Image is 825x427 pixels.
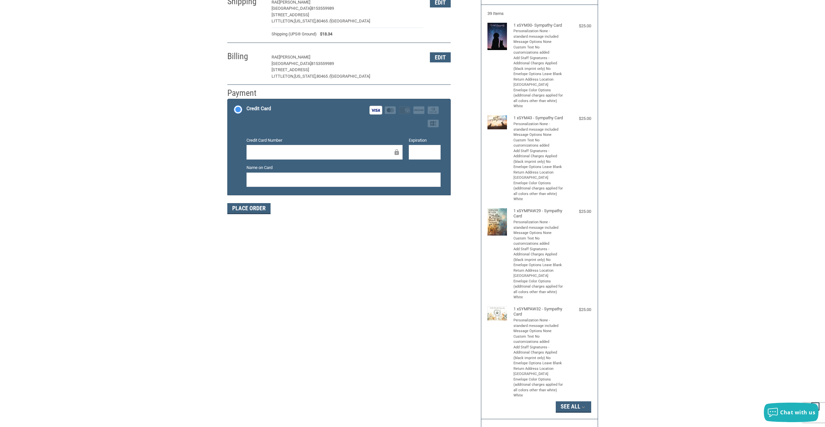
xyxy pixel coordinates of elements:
span: 80465 / [316,19,330,23]
span: LITTLETON, [272,74,294,79]
h4: 1 x SYMPAW32 - Sympathy Card [513,306,564,317]
li: Personalization None - standard message included [513,220,564,230]
span: Chat with us [780,409,815,416]
h2: Payment [227,88,265,98]
span: [GEOGRAPHIC_DATA] [272,61,311,66]
li: Envelope Options Leave Blank [513,164,564,170]
label: Credit Card Number [246,137,403,144]
li: Custom Text No customizations added [513,236,564,247]
li: Personalization None - standard message included [513,122,564,132]
li: Envelope Options Leave Blank [513,71,564,77]
span: 8153559989 [311,6,334,11]
span: [GEOGRAPHIC_DATA] [272,6,311,11]
div: $25.00 [565,23,591,29]
div: $25.00 [565,306,591,313]
h4: 1 x SYMPAW29 - Sympathy Card [513,208,564,219]
h2: Billing [227,51,265,62]
button: Chat with us [764,403,818,422]
h4: 1 x SYM30- Sympathy Card [513,23,564,28]
li: Message Options None [513,132,564,138]
li: Message Options None [513,230,564,236]
span: [STREET_ADDRESS] [272,67,309,72]
li: Custom Text No customizations added [513,138,564,149]
span: 8153559989 [311,61,334,66]
li: Envelope Color Options (additional charges applied for all colors other than white) White [513,279,564,300]
div: $25.00 [565,115,591,122]
li: Add Staff Signatures - Additional Charges Applied (black imprint only) No [513,149,564,165]
span: RAE [272,55,279,59]
div: Credit Card [246,103,271,114]
span: [STREET_ADDRESS] [272,12,309,17]
li: Add Staff Signatures - Additional Charges Applied (black imprint only) No [513,56,564,72]
li: Add Staff Signatures - Additional Charges Applied (black imprint only) No [513,247,564,263]
span: 80465 / [316,74,330,79]
button: See All [556,401,591,412]
li: Return Address Location [GEOGRAPHIC_DATA] [513,77,564,88]
li: Return Address Location [GEOGRAPHIC_DATA] [513,268,564,279]
span: [GEOGRAPHIC_DATA] [330,74,370,79]
span: [US_STATE], [294,19,316,23]
span: [GEOGRAPHIC_DATA] [330,19,370,23]
li: Return Address Location [GEOGRAPHIC_DATA] [513,170,564,181]
h3: 39 Items [487,11,591,16]
span: LITTLETON, [272,19,294,23]
button: Edit [430,52,451,62]
li: Personalization None - standard message included [513,318,564,329]
li: Custom Text No customizations added [513,45,564,56]
li: Envelope Options Leave Blank [513,361,564,366]
li: Envelope Options Leave Blank [513,263,564,268]
li: Envelope Color Options (additional charges applied for all colors other than white) White [513,88,564,109]
li: Message Options None [513,329,564,334]
li: Custom Text No customizations added [513,334,564,345]
h4: 1 x SYM43 - Sympathy Card [513,115,564,121]
label: Expiration [409,137,441,144]
label: Name on Card [246,164,441,171]
div: $25.00 [565,208,591,215]
span: Shipping (UPS® Ground) [272,31,317,37]
button: Place Order [227,203,271,214]
span: [PERSON_NAME] [279,55,310,59]
li: Return Address Location [GEOGRAPHIC_DATA] [513,366,564,377]
li: Personalization None - standard message included [513,29,564,39]
span: $18.34 [317,31,332,37]
li: Envelope Color Options (additional charges applied for all colors other than white) White [513,181,564,202]
span: [US_STATE], [294,74,316,79]
li: Message Options None [513,39,564,45]
li: Add Staff Signatures - Additional Charges Applied (black imprint only) No [513,345,564,361]
li: Envelope Color Options (additional charges applied for all colors other than white) White [513,377,564,398]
